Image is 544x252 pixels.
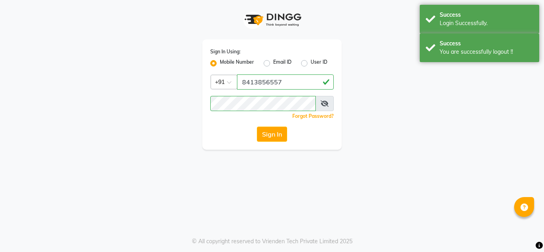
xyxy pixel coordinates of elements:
div: You are successfully logout !! [440,48,533,56]
div: Login Successfully. [440,19,533,27]
input: Username [237,74,334,90]
img: logo1.svg [240,8,304,31]
label: User ID [311,59,327,68]
div: Success [440,39,533,48]
label: Email ID [273,59,292,68]
input: Username [210,96,316,111]
div: Success [440,11,533,19]
label: Mobile Number [220,59,254,68]
button: Sign In [257,127,287,142]
a: Forgot Password? [292,113,334,119]
label: Sign In Using: [210,48,241,55]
